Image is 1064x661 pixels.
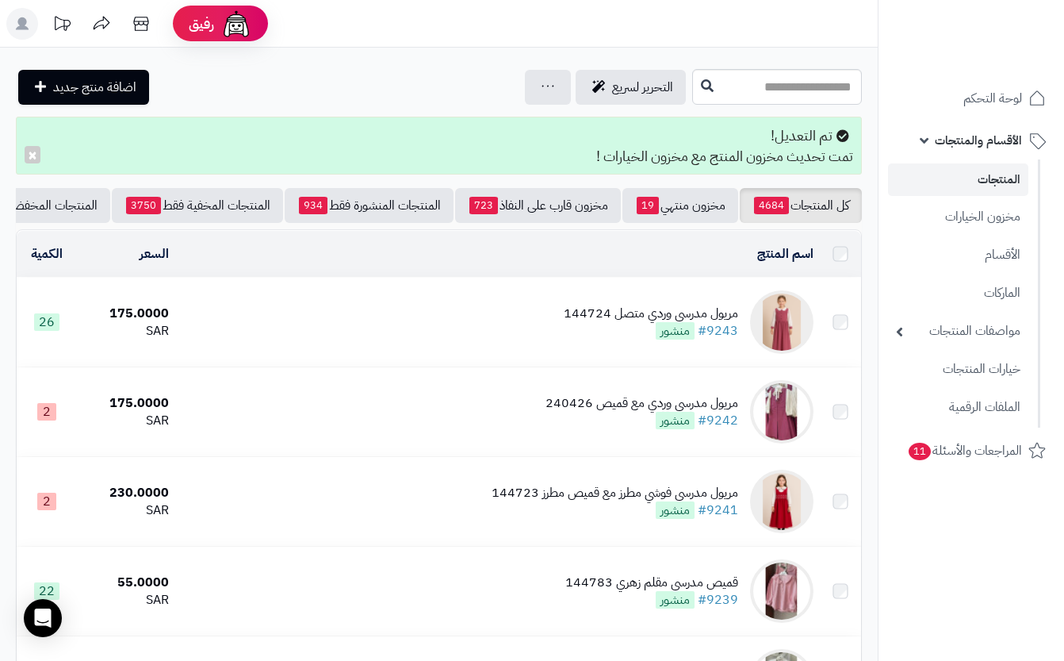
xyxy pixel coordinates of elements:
[37,403,56,421] span: 2
[285,188,454,223] a: المنتجات المنشورة فقط934
[492,484,738,502] div: مريول مدرسي فوشي مطرز مع قميص مطرز 144723
[740,188,862,223] a: كل المنتجات4684
[83,394,169,413] div: 175.0000
[888,352,1028,386] a: خيارات المنتجات
[34,313,59,331] span: 26
[576,70,686,105] a: التحرير لسريع
[750,380,813,444] img: مريول مدرسي وردي مع قميص 240426
[656,412,695,429] span: منشور
[83,591,169,609] div: SAR
[140,244,169,263] a: السعر
[757,244,813,263] a: اسم المنتج
[42,8,82,44] a: تحديثات المنصة
[750,470,813,533] img: مريول مدرسي فوشي مطرز مع قميص مطرز 144723
[220,8,252,40] img: ai-face.png
[37,493,56,510] span: 2
[25,146,40,163] button: ×
[24,599,62,637] div: Open Intercom Messenger
[888,276,1028,310] a: الماركات
[754,197,789,214] span: 4684
[16,117,862,175] div: تم التعديل! تمت تحديث مخزون المنتج مع مخزون الخيارات !
[455,188,621,223] a: مخزون قارب على النفاذ723
[83,574,169,592] div: 55.0000
[564,305,738,323] div: مريول مدرسي وردي متصل 144724
[935,129,1022,152] span: الأقسام والمنتجات
[750,559,813,623] img: قميص مدرسي مقلم زهري 144783
[469,197,498,214] span: 723
[34,582,59,600] span: 22
[299,197,327,214] span: 934
[888,200,1028,234] a: مخزون الخيارات
[698,321,738,340] a: #9243
[83,322,169,340] div: SAR
[83,412,169,430] div: SAR
[888,238,1028,272] a: الأقسام
[189,14,214,33] span: رفيق
[698,501,738,520] a: #9241
[656,322,695,340] span: منشور
[888,314,1028,348] a: مواصفات المنتجات
[963,87,1022,110] span: لوحة التحكم
[83,484,169,502] div: 230.0000
[656,591,695,609] span: منشور
[612,78,673,97] span: التحرير لسريع
[698,411,738,430] a: #9242
[888,432,1054,470] a: المراجعات والأسئلة11
[888,390,1028,425] a: الملفات الرقمية
[545,394,738,413] div: مريول مدرسي وردي مع قميص 240426
[112,188,283,223] a: المنتجات المخفية فقط3750
[656,502,695,519] span: منشور
[637,197,659,214] span: 19
[83,502,169,520] div: SAR
[888,163,1028,196] a: المنتجات
[53,78,136,97] span: اضافة منتج جديد
[18,70,149,105] a: اضافة منتج جديد
[565,574,738,592] div: قميص مدرسي مقلم زهري 144783
[750,290,813,354] img: مريول مدرسي وردي متصل 144724
[907,440,1022,462] span: المراجعات والأسئلة
[83,305,169,323] div: 175.0000
[956,43,1049,76] img: logo-2.png
[888,79,1054,117] a: لوحة التحكم
[31,244,63,263] a: الكمية
[126,197,161,214] span: 3750
[698,590,738,609] a: #9239
[622,188,738,223] a: مخزون منتهي19
[909,443,931,460] span: 11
